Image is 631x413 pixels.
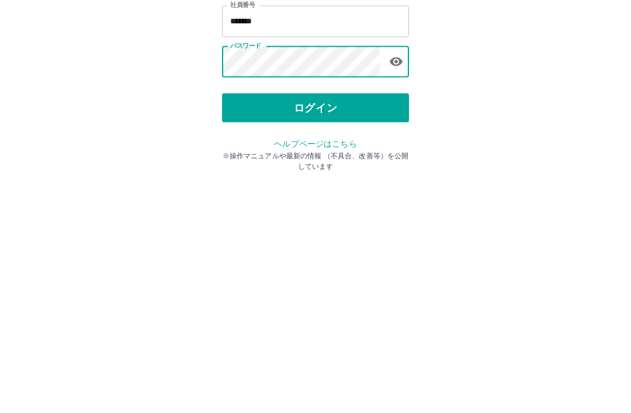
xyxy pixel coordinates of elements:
[230,150,261,159] label: パスワード
[222,202,409,231] button: ログイン
[222,259,409,280] p: ※操作マニュアルや最新の情報 （不具合、改善等）を公開しています
[278,74,354,96] h2: ログイン
[230,109,255,118] label: 社員番号
[274,248,356,257] a: ヘルプページはこちら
